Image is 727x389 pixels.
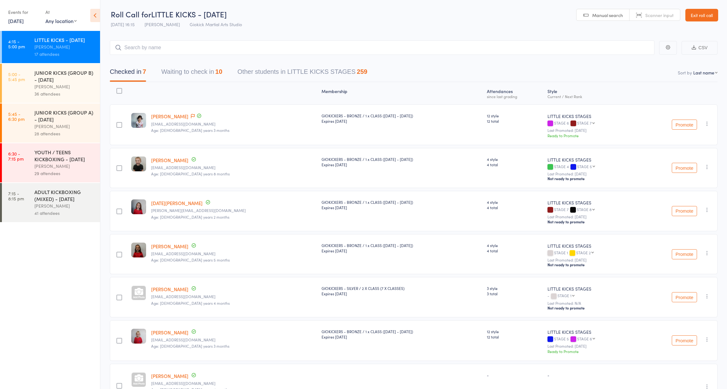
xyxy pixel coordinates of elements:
[151,157,188,163] a: [PERSON_NAME]
[672,163,697,173] button: Promote
[547,301,633,305] small: Last Promoted: N/A
[151,343,229,349] span: Age: [DEMOGRAPHIC_DATA] years 3 months
[151,338,317,342] small: zoeclaire1992@hotmail.co.uk
[322,329,482,339] div: GIOKICKERS - BRONZE / 1 x CLASS ([DATE] - [DATE])
[151,381,317,386] small: zoeclaire1992@hotmail.co.uk
[151,300,230,306] span: Age: [DEMOGRAPHIC_DATA] years 4 months
[34,50,95,58] div: 17 attendees
[547,293,633,299] div: -
[672,335,697,345] button: Promote
[577,337,592,341] div: STAGE 6
[484,85,545,102] div: Atten­dances
[645,12,674,18] span: Scanner input
[576,250,591,255] div: STAGE 2
[2,183,100,222] a: 7:15 -8:15 pmADULT KICKBOXING (MIXED) - [DATE][PERSON_NAME]41 attendees
[547,164,633,170] div: STAGE 4
[34,188,95,202] div: ADULT KICKBOXING (MIXED) - [DATE]
[547,113,633,119] div: LITTLE KICKS STAGES
[547,337,633,342] div: STAGE 5
[547,94,633,98] div: Current / Next Rank
[322,113,482,124] div: GIOKICKERS - BRONZE / 1 x CLASS ([DATE] - [DATE])
[547,258,633,262] small: Last Promoted: [DATE]
[693,69,714,76] div: Last name
[547,176,633,181] div: Not ready to promote
[685,9,718,21] a: Exit roll call
[678,69,692,76] label: Sort by
[322,291,482,296] div: Expires [DATE]
[151,251,317,256] small: Pallymoore@hotmail.co.uk
[487,286,542,291] span: 3 style
[577,207,592,211] div: STAGE 8
[34,202,95,209] div: [PERSON_NAME]
[151,122,317,126] small: Sukhi.kaur.222@gmail.com
[131,113,146,128] img: image1686386465.png
[319,85,484,102] div: Membership
[143,68,146,75] div: 7
[547,133,633,138] div: Ready to Promote
[2,143,100,182] a: 6:30 -7:15 pmYOUTH / TEENS KICKBOXING - [DATE][PERSON_NAME]29 attendees
[487,118,542,124] span: 12 total
[34,83,95,90] div: [PERSON_NAME]
[547,344,633,348] small: Last Promoted: [DATE]
[131,243,146,257] img: image1704904156.png
[45,7,77,17] div: At
[34,170,95,177] div: 29 attendees
[110,65,146,82] button: Checked in7
[151,171,230,176] span: Age: [DEMOGRAPHIC_DATA] years 8 months
[34,123,95,130] div: [PERSON_NAME]
[131,156,146,171] img: image1718810852.png
[151,214,229,220] span: Age: [DEMOGRAPHIC_DATA] years 2 months
[487,372,542,378] div: -
[672,120,697,130] button: Promote
[547,329,633,335] div: LITTLE KICKS STAGES
[8,72,25,82] time: 5:00 - 5:45 pm
[487,334,542,339] span: 12 total
[672,249,697,259] button: Promote
[547,219,633,224] div: Not ready to promote
[545,85,635,102] div: Style
[322,248,482,253] div: Expires [DATE]
[2,103,100,143] a: 5:45 -6:30 pmJUNIOR KICKS (GROUP A) - [DATE][PERSON_NAME]28 attendees
[151,165,317,170] small: christineb.94@hotmail.co.uk
[8,191,24,201] time: 7:15 - 8:15 pm
[34,209,95,217] div: 41 attendees
[487,199,542,205] span: 4 style
[547,349,633,354] div: Ready to Promote
[8,151,24,161] time: 6:30 - 7:15 pm
[547,243,633,249] div: LITTLE KICKS STAGES
[547,156,633,163] div: LITTLE KICKS STAGES
[322,156,482,167] div: GIOKICKERS - BRONZE / 1 x CLASS ([DATE] - [DATE])
[322,243,482,253] div: GIOKICKERS - BRONZE / 1 x CLASS ([DATE] - [DATE])
[34,36,95,43] div: LITTLE KICKS - [DATE]
[34,69,95,83] div: JUNIOR KICKS (GROUP B) - [DATE]
[547,128,633,133] small: Last Promoted: [DATE]
[577,164,592,168] div: STAGE 5
[238,65,368,82] button: Other students in LITTLE KICKS STAGES259
[151,208,317,213] small: n.a.hayward@outlook.com
[161,65,222,82] button: Waiting to check in10
[322,286,482,296] div: GIOKICKERS - SILVER / 2 X CLASS (7 X CLASSES)
[45,17,77,24] div: Any location
[547,286,633,292] div: LITTLE KICKS STAGES
[322,162,482,167] div: Expires [DATE]
[672,292,697,302] button: Promote
[547,250,633,256] div: STAGE 1
[577,121,592,125] div: STAGE 7
[151,373,188,379] a: [PERSON_NAME]
[547,305,633,310] div: Not ready to promote
[151,294,317,299] small: Emmajevans34@outlook.com
[8,39,25,49] time: 4:15 - 5:00 pm
[592,12,623,18] span: Manual search
[357,68,367,75] div: 259
[487,329,542,334] span: 12 style
[151,286,188,292] a: [PERSON_NAME]
[34,109,95,123] div: JUNIOR KICKS (GROUP A) - [DATE]
[322,205,482,210] div: Expires [DATE]
[215,68,222,75] div: 10
[322,118,482,124] div: Expires [DATE]
[682,41,718,55] button: CSV
[145,21,180,27] span: [PERSON_NAME]
[111,21,135,27] span: [DATE] 16:15
[131,329,146,344] img: image1692199438.png
[2,64,100,103] a: 5:00 -5:45 pmJUNIOR KICKS (GROUP B) - [DATE][PERSON_NAME]36 attendees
